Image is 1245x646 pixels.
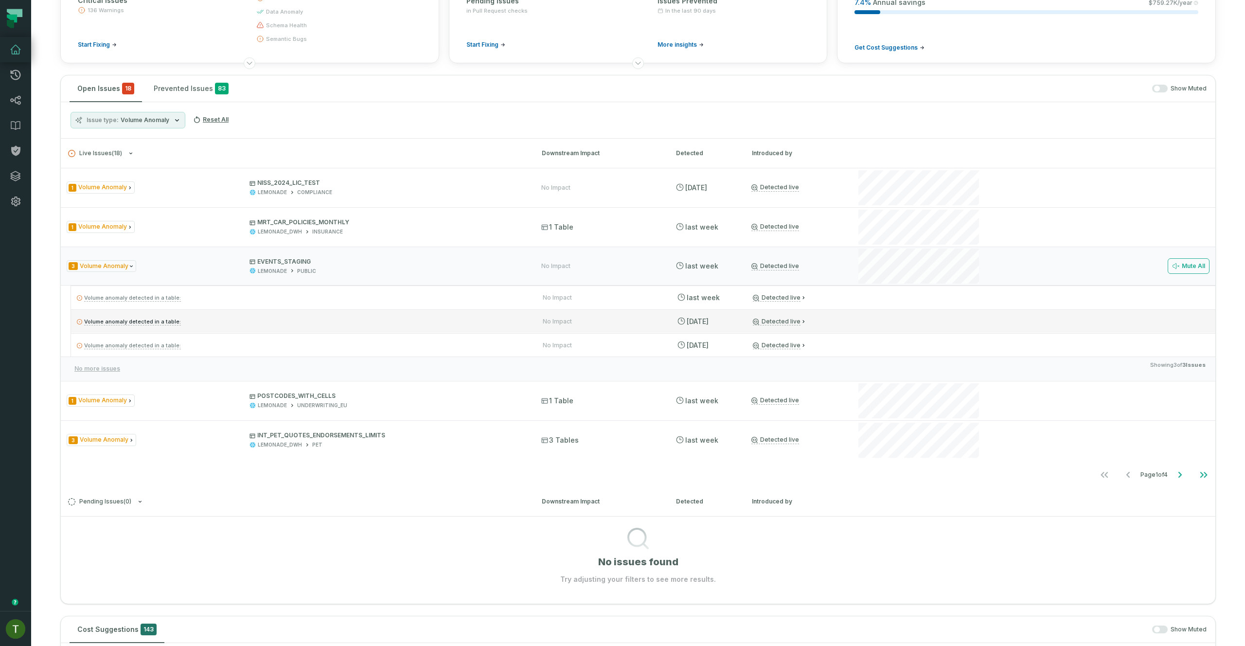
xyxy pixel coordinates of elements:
a: Detected live [751,262,799,270]
span: 83 [215,83,229,94]
div: No Impact [541,262,570,270]
span: 143 [141,624,157,635]
div: No Impact [543,318,572,325]
button: Live Issues(18) [68,150,524,157]
p: MRT_CAR_POLICIES_MONTHLY [249,218,524,226]
h1: No issues found [598,555,678,569]
div: No Impact [543,294,572,302]
span: Pending Issues ( 0 ) [68,498,131,505]
relative-time: Aug 24, 2025, 10:24 PM GMT+3 [685,436,718,444]
span: critical issues and errors combined [122,83,134,94]
relative-time: Aug 25, 2025, 10:30 PM GMT+3 [685,223,718,231]
span: data anomaly [266,8,303,16]
p: POSTCODES_WITH_CELLS [249,392,524,400]
span: 1 Table [541,222,573,232]
span: Severity [69,397,76,405]
div: Show Muted [168,626,1207,634]
relative-time: Aug 28, 2025, 4:38 AM GMT+3 [685,183,707,192]
div: PUBLIC [297,268,316,275]
button: Mute All [1168,258,1209,274]
a: Detected live [753,318,800,325]
a: Detected live [753,294,800,302]
span: 136 Warnings [88,6,124,14]
span: Showing 3 of [1150,361,1206,377]
div: UNDERWRITING_EU [297,402,347,409]
span: Volume anomaly detected in a table: [84,318,181,325]
div: LEMONADE [258,268,287,275]
div: LEMONADE [258,189,287,196]
div: LEMONADE [258,402,287,409]
span: Severity [69,436,78,444]
button: Open Issues [70,75,142,102]
div: Detected [676,497,734,506]
span: Volume anomaly detected in a table: [84,294,181,301]
button: Go to previous page [1117,465,1140,484]
span: Issue Type [67,434,136,446]
span: Volume Anomaly [121,116,169,124]
div: Downstream Impact [542,497,658,506]
p: Try adjusting your filters to see more results. [560,574,716,584]
p: NISS_2024_LIC_TEST [249,179,524,187]
div: INSURANCE [312,228,343,235]
strong: 3 Issues [1182,361,1206,368]
a: Start Fixing [78,41,117,49]
span: Get Cost Suggestions [854,44,918,52]
a: Detected live [751,436,799,444]
a: More insights [658,41,704,49]
span: Severity [69,184,76,192]
div: Pending Issues(0) [61,516,1215,584]
span: Issue Type [67,221,135,233]
span: Start Fixing [466,41,498,49]
button: Go to first page [1093,465,1116,484]
a: Start Fixing [466,41,505,49]
span: Severity [69,262,78,270]
span: Issue Type [67,395,135,407]
button: Cost Suggestions [70,616,164,643]
div: No Impact [541,184,570,192]
div: Show Muted [240,85,1207,93]
div: Introduced by [752,497,839,506]
button: Reset All [189,112,232,127]
span: Live Issues ( 18 ) [68,150,122,157]
div: PET [312,441,322,449]
span: 1 Table [541,396,573,406]
ul: Page 1 of 4 [1093,465,1215,484]
button: Go to next page [1168,465,1192,484]
span: Severity [69,223,76,231]
span: 3 Tables [541,435,579,445]
div: Downstream Impact [542,149,658,158]
div: Live Issues(18) [61,168,1215,486]
p: EVENTS_STAGING [249,258,524,266]
div: No Impact [543,341,572,349]
div: LEMONADE_DWH [258,441,302,449]
button: Pending Issues(0) [68,498,524,505]
relative-time: Aug 11, 2025, 1:27 PM GMT+3 [687,317,709,325]
nav: pagination [61,465,1215,484]
span: Issue Type [67,260,136,272]
p: INT_PET_QUOTES_ENDORSEMENTS_LIMITS [249,431,524,439]
div: Detected [676,149,734,158]
img: avatar of Tomer Galun [6,619,25,639]
span: in Pull Request checks [466,7,528,15]
span: Volume anomaly detected in a table: [84,342,181,349]
span: Issue type [87,116,119,124]
relative-time: Aug 25, 2025, 1:32 PM GMT+3 [685,262,718,270]
span: More insights [658,41,697,49]
span: Start Fixing [78,41,110,49]
button: Prevented Issues [146,75,236,102]
relative-time: Aug 25, 2025, 1:32 PM GMT+3 [687,293,720,302]
a: Detected live [751,183,799,192]
button: Go to last page [1192,465,1215,484]
a: Get Cost Suggestions [854,44,925,52]
a: Detected live [751,223,799,231]
button: No more issues [71,361,124,377]
div: COMPLIANCE [297,189,332,196]
div: Introduced by [752,149,839,158]
a: Detected live [751,396,799,405]
relative-time: Aug 25, 2025, 4:30 AM GMT+3 [685,396,718,405]
span: semantic bugs [266,35,307,43]
a: Detected live [753,341,800,349]
span: schema health [266,21,307,29]
relative-time: Aug 4, 2025, 2:22 PM GMT+3 [687,341,709,349]
button: Issue typeVolume Anomaly [71,112,185,128]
